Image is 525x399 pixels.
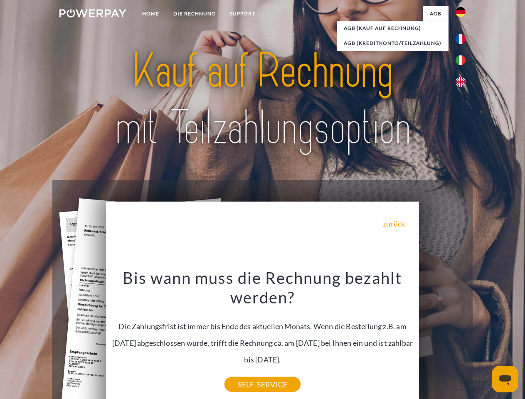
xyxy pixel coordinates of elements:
[383,220,405,227] a: zurück
[79,40,446,159] img: title-powerpay_de.svg
[492,366,518,392] iframe: Schaltfläche zum Öffnen des Messaging-Fensters
[456,34,466,44] img: fr
[224,377,301,392] a: SELF-SERVICE
[456,77,466,87] img: en
[223,6,262,21] a: SUPPORT
[423,6,449,21] a: agb
[59,9,126,17] img: logo-powerpay-white.svg
[456,7,466,17] img: de
[111,268,414,308] h3: Bis wann muss die Rechnung bezahlt werden?
[166,6,223,21] a: DIE RECHNUNG
[337,36,449,51] a: AGB (Kreditkonto/Teilzahlung)
[337,21,449,36] a: AGB (Kauf auf Rechnung)
[111,268,414,384] div: Die Zahlungsfrist ist immer bis Ende des aktuellen Monats. Wenn die Bestellung z.B. am [DATE] abg...
[135,6,166,21] a: Home
[456,55,466,65] img: it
